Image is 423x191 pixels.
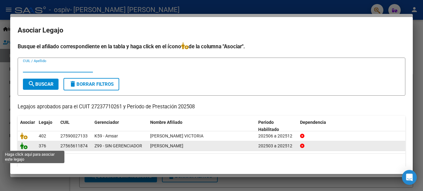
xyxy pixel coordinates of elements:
[298,116,406,136] datatable-header-cell: Dependencia
[18,116,36,136] datatable-header-cell: Asociar
[20,120,35,125] span: Asociar
[150,120,182,125] span: Nombre Afiliado
[28,80,35,88] mat-icon: search
[300,120,326,125] span: Dependencia
[94,120,119,125] span: Gerenciador
[18,42,405,50] h4: Busque el afiliado correspondiente en la tabla y haga click en el ícono de la columna "Asociar".
[58,116,92,136] datatable-header-cell: CUIL
[258,120,279,132] span: Periodo Habilitado
[63,78,119,90] button: Borrar Filtros
[36,116,58,136] datatable-header-cell: Legajo
[39,133,46,138] span: 402
[39,120,52,125] span: Legajo
[60,120,70,125] span: CUIL
[150,143,183,148] span: ABREGO VERGARA EMMA MAITENA
[150,133,203,138] span: SOSA DELFINA VICTORIA
[92,116,148,136] datatable-header-cell: Gerenciador
[94,143,142,148] span: Z99 - SIN GERENCIADOR
[39,143,46,148] span: 376
[18,24,405,36] h2: Asociar Legajo
[28,81,54,87] span: Buscar
[23,79,59,90] button: Buscar
[258,132,295,140] div: 202506 a 202512
[60,132,88,140] div: 27590027133
[258,142,295,150] div: 202503 a 202512
[69,81,114,87] span: Borrar Filtros
[148,116,256,136] datatable-header-cell: Nombre Afiliado
[402,170,417,185] div: Open Intercom Messenger
[94,133,118,138] span: K59 - Amsar
[256,116,298,136] datatable-header-cell: Periodo Habilitado
[69,80,76,88] mat-icon: delete
[18,154,405,169] div: 2 registros
[18,103,405,111] p: Legajos aprobados para el CUIT 27237710261 y Período de Prestación 202508
[60,142,88,150] div: 27565611874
